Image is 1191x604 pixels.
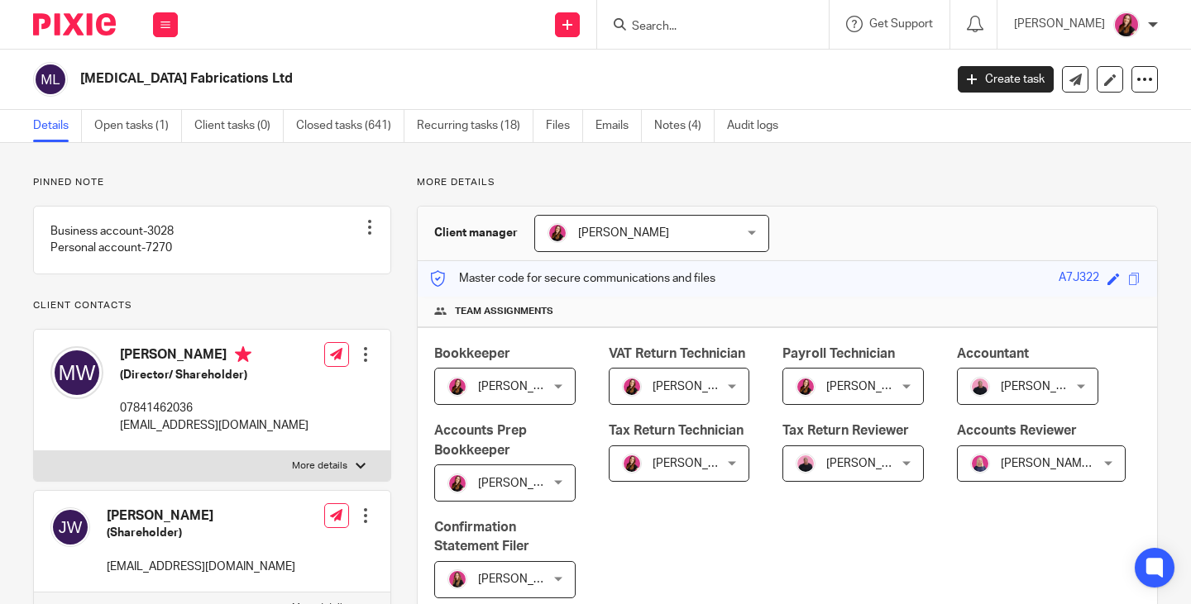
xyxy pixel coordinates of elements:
[455,305,553,318] span: Team assignments
[782,424,909,437] span: Tax Return Reviewer
[120,367,309,383] h5: (Director/ Shareholder)
[609,347,745,360] span: VAT Return Technician
[80,70,763,88] h2: [MEDICAL_DATA] Fabrications Ltd
[782,347,895,360] span: Payroll Technician
[434,424,527,456] span: Accounts Prep Bookkeeper
[826,458,917,469] span: [PERSON_NAME]
[654,110,715,142] a: Notes (4)
[1001,381,1092,392] span: [PERSON_NAME]
[957,347,1029,360] span: Accountant
[478,381,569,392] span: [PERSON_NAME]
[578,227,669,239] span: [PERSON_NAME]
[970,454,990,473] img: Cheryl%20Sharp%20FCCA.png
[653,381,744,392] span: [PERSON_NAME]
[120,346,309,367] h4: [PERSON_NAME]
[434,521,529,553] span: Confirmation Statement Filer
[869,18,933,30] span: Get Support
[478,478,569,489] span: [PERSON_NAME]
[970,377,990,397] img: Bio%20-%20Kemi%20.png
[447,569,467,589] img: 17.png
[33,299,391,312] p: Client contacts
[653,458,744,469] span: [PERSON_NAME]
[1113,12,1140,38] img: 21.png
[417,110,533,142] a: Recurring tasks (18)
[622,377,642,397] img: 21.png
[796,454,816,473] img: Bio%20-%20Kemi%20.png
[826,381,917,392] span: [PERSON_NAME]
[958,66,1054,93] a: Create task
[107,559,295,575] p: [EMAIL_ADDRESS][DOMAIN_NAME]
[417,176,1158,189] p: More details
[33,110,82,142] a: Details
[546,110,583,142] a: Files
[622,454,642,473] img: 21.png
[50,346,103,399] img: svg%3E
[94,110,182,142] a: Open tasks (1)
[33,176,391,189] p: Pinned note
[727,110,791,142] a: Audit logs
[107,525,295,541] h5: (Shareholder)
[447,473,467,493] img: 21.png
[107,507,295,525] h4: [PERSON_NAME]
[1059,269,1099,288] div: A7J322
[50,507,90,547] img: svg%3E
[1014,16,1105,32] p: [PERSON_NAME]
[296,110,404,142] a: Closed tasks (641)
[796,377,816,397] img: 21.png
[292,459,347,473] p: More details
[478,573,569,585] span: [PERSON_NAME]
[1001,458,1125,469] span: [PERSON_NAME] FCCA
[630,20,779,35] input: Search
[194,110,284,142] a: Client tasks (0)
[434,347,510,360] span: Bookkeeper
[957,424,1077,437] span: Accounts Reviewer
[235,346,251,363] i: Primary
[434,225,518,241] h3: Client manager
[447,377,467,397] img: 21.png
[33,62,68,97] img: svg%3E
[548,223,567,243] img: 21.png
[430,270,715,287] p: Master code for secure communications and files
[120,417,309,434] p: [EMAIL_ADDRESS][DOMAIN_NAME]
[609,424,744,437] span: Tax Return Technician
[120,400,309,416] p: 07841462036
[595,110,642,142] a: Emails
[33,13,116,36] img: Pixie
